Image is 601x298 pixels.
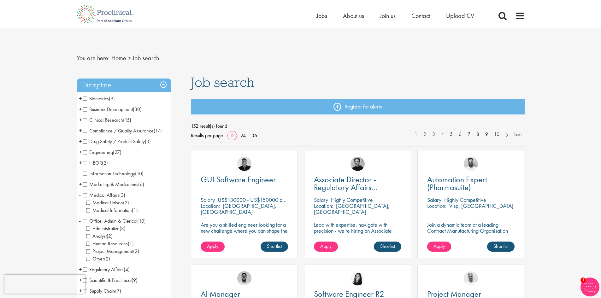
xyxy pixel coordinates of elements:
span: Apply [433,243,445,249]
span: > [128,54,131,62]
a: 9 [482,131,491,138]
span: Other [86,255,104,262]
img: Christian Andersen [237,157,251,171]
a: Apply [427,242,451,252]
span: Clinical Research [83,117,131,123]
a: 36 [249,132,259,139]
span: (2) [123,199,129,206]
span: Engineering [83,149,113,155]
a: 10 [491,131,503,138]
span: Regulatory Affairs [83,266,124,273]
span: (10) [135,170,144,177]
span: Medical Liaison [86,199,129,206]
img: Numhom Sudsok [351,271,365,285]
span: (2) [107,233,113,239]
span: + [79,137,82,146]
span: + [79,115,82,125]
span: 152 result(s) found [191,121,525,131]
a: 24 [238,132,248,139]
a: Automation Expert (Pharmasuite) [427,176,515,191]
span: 1 [580,278,586,283]
a: Shortlist [487,242,515,252]
span: Drug Safety / Product Safety [83,138,145,145]
span: Medical Affairs [83,192,119,198]
span: Medical Information [86,207,138,213]
span: Marketing & Medcomms [83,181,138,188]
img: Emile De Beer [464,157,478,171]
span: Office, Admin & Clerical [83,218,146,224]
span: Apply [207,243,218,249]
span: Business Development [83,106,133,113]
a: 2 [420,131,429,138]
a: Project Manager [427,290,515,298]
a: 3 [429,131,438,138]
span: - [79,190,81,200]
a: 8 [473,131,482,138]
span: (3) [119,192,125,198]
span: Associate Director - Regulatory Affairs Consultant [314,174,377,201]
a: GUI Software Engineer [201,176,288,184]
span: (9) [132,277,138,283]
span: + [79,158,82,167]
span: Medical Information [86,207,132,213]
a: 1 [411,131,421,138]
a: Register for alerts [191,99,525,114]
p: Highly Competitive [444,196,486,203]
img: Joshua Bye [464,271,478,285]
span: + [79,265,82,274]
p: [GEOGRAPHIC_DATA], [GEOGRAPHIC_DATA] [314,202,390,215]
span: (10) [137,218,146,224]
span: Location: [201,202,220,209]
span: Supply Chain [83,288,121,294]
a: Shortlist [261,242,288,252]
span: Project Management [86,248,139,254]
span: Location: [314,202,333,209]
span: Information Technology [83,170,135,177]
span: Compliance / Quality Assurance [83,127,162,134]
span: Administrative [86,225,126,232]
span: Scientific & Preclinical [83,277,138,283]
span: Other [86,255,110,262]
a: Last [511,131,525,138]
span: Job search [191,74,254,91]
a: 4 [438,131,447,138]
span: + [79,179,82,189]
a: Apply [314,242,338,252]
span: (3) [120,225,126,232]
a: breadcrumb link [111,54,126,62]
p: Highly Competitive [331,196,373,203]
span: - [79,216,81,225]
span: Jobs [316,12,327,20]
a: Software Engineer R2 [314,290,401,298]
span: Human Resources [86,240,128,247]
span: (17) [154,127,162,134]
h3: Discipline [77,79,171,92]
span: HEOR [83,160,102,166]
span: Clinical Research [83,117,123,123]
a: Timothy Deschamps [237,271,251,285]
a: Upload CV [446,12,474,20]
p: Are you a skilled engineer looking for a new challenge where you can shape the future of healthca... [201,222,288,246]
span: + [79,126,82,135]
span: HEOR [83,160,108,166]
a: 5 [447,131,456,138]
a: Apply [201,242,225,252]
span: (2) [102,160,108,166]
span: (1) [128,240,134,247]
span: Analyst [86,233,107,239]
span: Salary [201,196,215,203]
span: Information Technology [83,170,144,177]
span: Automation Expert (Pharmasuite) [427,174,487,193]
span: Project Management [86,248,133,254]
span: Compliance / Quality Assurance [83,127,154,134]
img: Chatbot [580,278,599,296]
span: Engineering [83,149,121,155]
span: Biometrics [83,95,109,102]
span: Contact [411,12,430,20]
